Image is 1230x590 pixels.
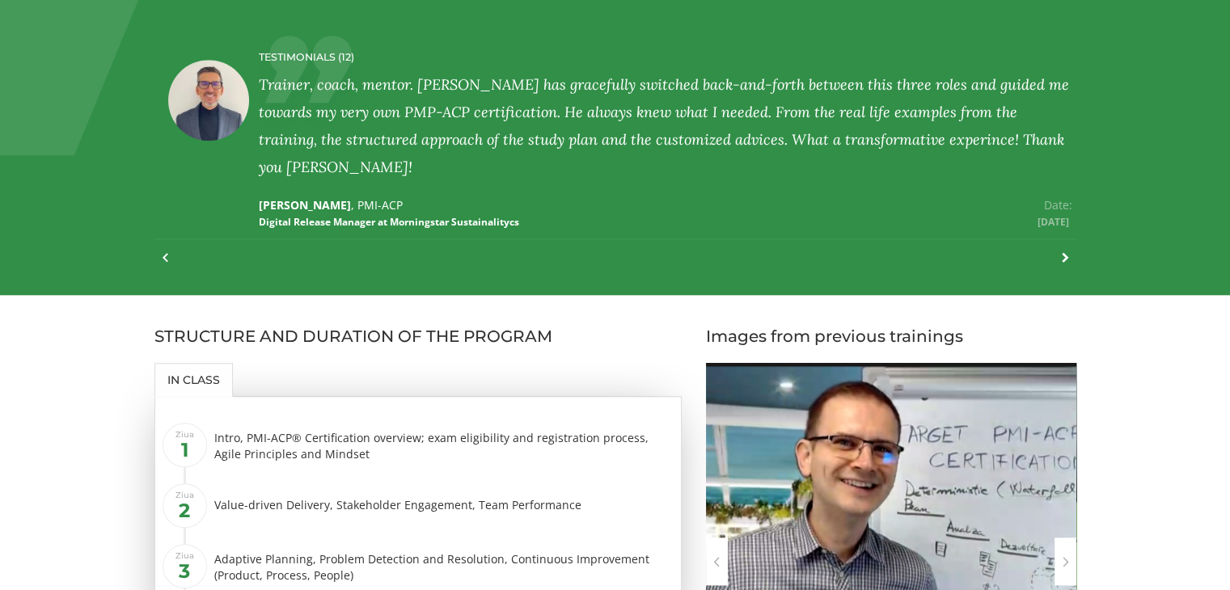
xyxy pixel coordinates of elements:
span: Ziua [163,544,207,588]
div: Value-driven Delivery, Stakeholder Engagement, Team Performance [214,491,670,519]
span: Ziua [163,483,207,528]
a: In class [154,363,233,397]
div: Trainer, coach, mentor. [PERSON_NAME] has gracefully switched back-and-forth between this three r... [259,71,1072,181]
b: 2 [179,499,190,522]
span: Ziua [163,423,207,467]
p: Date: [666,197,1072,230]
h3: Images from previous trainings [706,327,1076,345]
div: Adaptive Planning, Problem Detection and Resolution, Continuous Improvement (Product, Process, Pe... [214,551,670,584]
span: , PMI-ACP [351,197,403,213]
div: Intro, PMI-ACP® Certification overview; exam eligibility and registration process, Agile Principl... [214,430,670,462]
h3: STRUCTURE AND DURATION OF THE PROGRAM [154,327,683,345]
small: Digital Release Manager at Morningstar Sustainalitycs [259,215,519,229]
span: [DATE] [1037,215,1071,229]
h4: TESTIMONIALS (12) [259,52,1072,63]
b: 3 [179,559,190,583]
b: 1 [181,438,188,461]
p: [PERSON_NAME] [259,197,666,230]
